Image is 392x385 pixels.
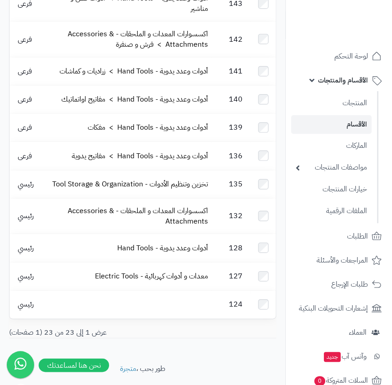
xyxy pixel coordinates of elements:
a: متجرة [120,363,136,374]
a: أدوات وعدد يدوية - Hand Tools > مفاتيح يدوية [72,151,208,161]
span: رئيسي [13,179,38,190]
a: أدوات وعدد يدوية - Hand Tools > زراديات و كماشات [60,66,208,77]
a: أدوات وعدد يدوية - Hand Tools [117,243,208,253]
span: 135 [224,179,247,190]
a: أدوات وعدد يدوية - Hand Tools > مفكات [88,122,208,133]
a: تخزين وتنظيم الأدوات - Tool Storage & Organization [52,179,208,190]
a: اكسسوارات المعدات و الملحقات - Accessories & Attachments [68,205,208,227]
span: 136 [224,151,247,161]
span: فرعى [13,122,36,133]
span: العملاء [349,326,367,339]
span: رئيسي [13,243,38,253]
a: الماركات [291,136,372,156]
span: رئيسي [13,210,38,221]
a: العملاء [291,322,387,343]
a: طلبات الإرجاع [291,273,387,295]
a: لوحة التحكم [291,45,387,67]
span: لوحة التحكم [334,50,368,63]
span: 142 [224,34,247,45]
span: فرعى [13,34,36,45]
a: اكسسوارات المعدات و الملحقات - Accessories & Attachments > فرش و صنفرة [68,29,208,50]
a: وآتس آبجديد [291,346,387,367]
span: 139 [224,122,247,133]
a: أدوات وعدد يدوية - Hand Tools > مفاتيح اواتماتيك [61,94,208,105]
a: معدات و أدوات كهربائية - Electric Tools [95,271,208,282]
span: فرعى [13,66,36,77]
a: خيارات المنتجات [291,180,372,199]
span: 141 [224,66,247,77]
span: وآتس آب [323,350,367,363]
span: إشعارات التحويلات البنكية [299,302,368,315]
span: طلبات الإرجاع [331,278,368,291]
span: فرعى [13,94,36,105]
span: رئيسي [13,299,38,310]
a: مواصفات المنتجات [291,158,372,177]
a: المراجعات والأسئلة [291,249,387,271]
a: الملفات الرقمية [291,201,372,221]
span: 132 [224,210,247,221]
span: الأقسام والمنتجات [318,74,368,87]
a: المنتجات [291,93,372,113]
a: الطلبات [291,225,387,247]
span: رئيسي [13,271,38,282]
div: عرض 1 إلى 23 من 23 (1 صفحات) [2,327,283,338]
span: 124 [224,299,247,310]
span: 128 [224,243,247,253]
span: جديد [324,352,341,362]
a: إشعارات التحويلات البنكية [291,297,387,319]
span: 127 [224,271,247,282]
a: الأقسام [291,115,372,134]
img: logo-2.png [330,25,383,44]
span: الطلبات [347,230,368,243]
span: المراجعات والأسئلة [317,254,368,267]
span: 140 [224,94,247,105]
span: فرعى [13,151,36,161]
